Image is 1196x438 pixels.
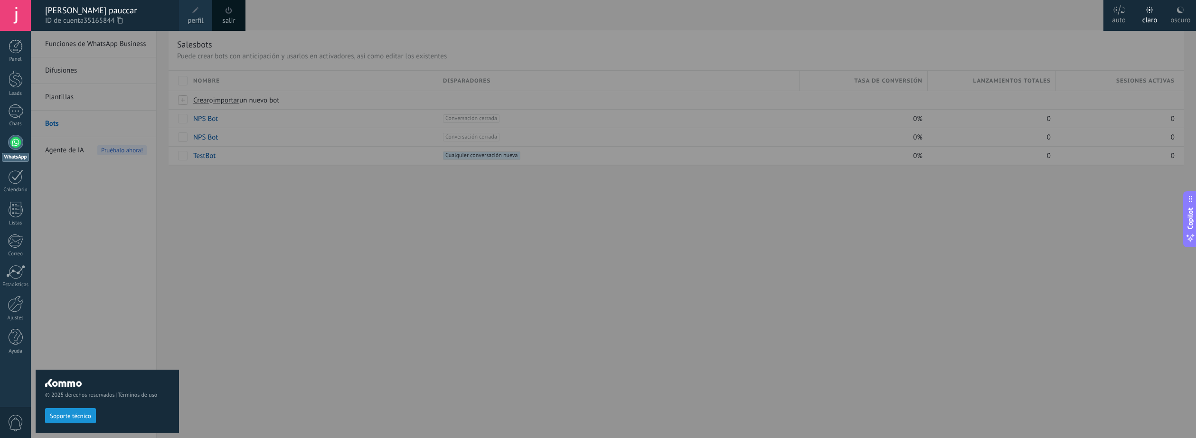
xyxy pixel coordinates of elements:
div: claro [1142,6,1158,31]
span: 35165844 [84,16,122,26]
div: Chats [2,121,29,127]
span: © 2025 derechos reservados | [45,391,170,399]
div: Calendario [2,187,29,193]
a: Términos de uso [118,391,157,399]
a: Soporte técnico [45,412,96,419]
div: auto [1112,6,1126,31]
div: Panel [2,56,29,63]
div: oscuro [1170,6,1190,31]
a: salir [222,16,235,26]
div: [PERSON_NAME] pauccar [45,5,170,16]
div: Ajustes [2,315,29,321]
div: Leads [2,91,29,97]
div: Correo [2,251,29,257]
div: Listas [2,220,29,226]
span: ID de cuenta [45,16,170,26]
div: Estadísticas [2,282,29,288]
button: Soporte técnico [45,408,96,423]
span: Soporte técnico [50,413,91,419]
div: WhatsApp [2,153,29,162]
span: Copilot [1186,207,1195,229]
span: perfil [188,16,203,26]
div: Ayuda [2,348,29,354]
